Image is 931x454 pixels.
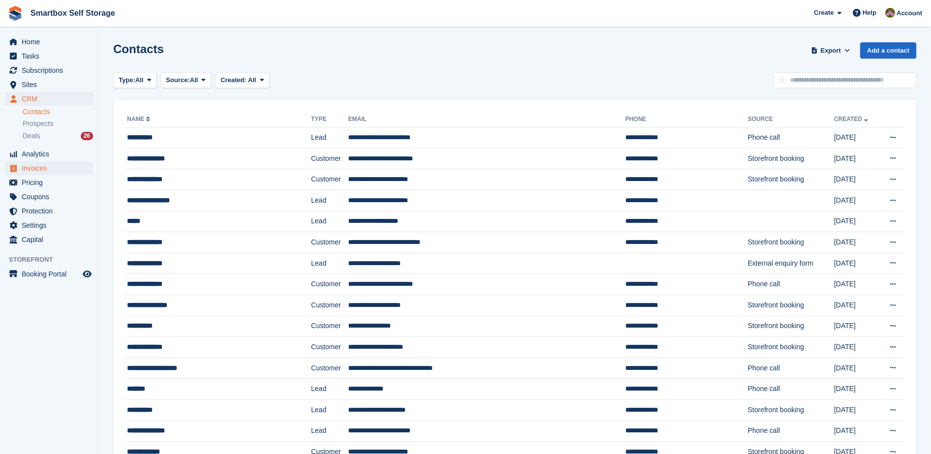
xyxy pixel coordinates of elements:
[135,75,144,85] span: All
[311,379,348,400] td: Lead
[834,148,879,169] td: [DATE]
[897,8,922,18] span: Account
[814,8,834,18] span: Create
[166,75,190,85] span: Source:
[748,148,834,169] td: Storefront booking
[22,267,81,281] span: Booking Portal
[748,232,834,253] td: Storefront booking
[834,337,879,358] td: [DATE]
[190,75,198,85] span: All
[5,161,93,175] a: menu
[23,119,53,128] span: Prospects
[22,161,81,175] span: Invoices
[311,295,348,316] td: Customer
[748,399,834,421] td: Storefront booking
[5,176,93,189] a: menu
[8,6,23,21] img: stora-icon-8386f47178a22dfd0bd8f6a31ec36ba5ce8667c1dd55bd0f319d3a0aa187defe.svg
[834,190,879,211] td: [DATE]
[311,112,348,127] th: Type
[23,107,93,117] a: Contacts
[22,35,81,49] span: Home
[348,112,625,127] th: Email
[311,127,348,149] td: Lead
[22,218,81,232] span: Settings
[5,147,93,161] a: menu
[311,253,348,274] td: Lead
[311,337,348,358] td: Customer
[809,42,852,59] button: Export
[22,233,81,246] span: Capital
[885,8,895,18] img: Kayleigh Devlin
[311,316,348,337] td: Customer
[748,421,834,442] td: Phone call
[5,190,93,204] a: menu
[119,75,135,85] span: Type:
[748,253,834,274] td: External enquiry form
[311,399,348,421] td: Lead
[748,295,834,316] td: Storefront booking
[834,421,879,442] td: [DATE]
[215,72,269,89] button: Created: All
[5,233,93,246] a: menu
[22,190,81,204] span: Coupons
[625,112,748,127] th: Phone
[5,63,93,77] a: menu
[748,379,834,400] td: Phone call
[834,316,879,337] td: [DATE]
[834,379,879,400] td: [DATE]
[5,218,93,232] a: menu
[22,147,81,161] span: Analytics
[834,274,879,295] td: [DATE]
[860,42,916,59] a: Add a contact
[5,49,93,63] a: menu
[113,42,164,56] h1: Contacts
[748,169,834,190] td: Storefront booking
[9,255,98,265] span: Storefront
[834,116,870,122] a: Created
[748,337,834,358] td: Storefront booking
[22,49,81,63] span: Tasks
[834,399,879,421] td: [DATE]
[248,76,257,84] span: All
[81,132,93,140] div: 26
[22,176,81,189] span: Pricing
[23,131,40,141] span: Deals
[22,92,81,106] span: CRM
[81,268,93,280] a: Preview store
[23,119,93,129] a: Prospects
[748,127,834,149] td: Phone call
[5,204,93,218] a: menu
[22,204,81,218] span: Protection
[834,127,879,149] td: [DATE]
[834,358,879,379] td: [DATE]
[221,76,247,84] span: Created:
[5,35,93,49] a: menu
[311,232,348,253] td: Customer
[748,316,834,337] td: Storefront booking
[748,274,834,295] td: Phone call
[834,169,879,190] td: [DATE]
[863,8,876,18] span: Help
[311,421,348,442] td: Lead
[748,358,834,379] td: Phone call
[22,78,81,91] span: Sites
[834,253,879,274] td: [DATE]
[311,190,348,211] td: Lead
[5,92,93,106] a: menu
[834,295,879,316] td: [DATE]
[311,358,348,379] td: Customer
[311,274,348,295] td: Customer
[821,46,841,56] span: Export
[127,116,152,122] a: Name
[311,169,348,190] td: Customer
[113,72,157,89] button: Type: All
[311,211,348,232] td: Lead
[834,232,879,253] td: [DATE]
[311,148,348,169] td: Customer
[834,211,879,232] td: [DATE]
[5,267,93,281] a: menu
[5,78,93,91] a: menu
[748,112,834,127] th: Source
[161,72,211,89] button: Source: All
[22,63,81,77] span: Subscriptions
